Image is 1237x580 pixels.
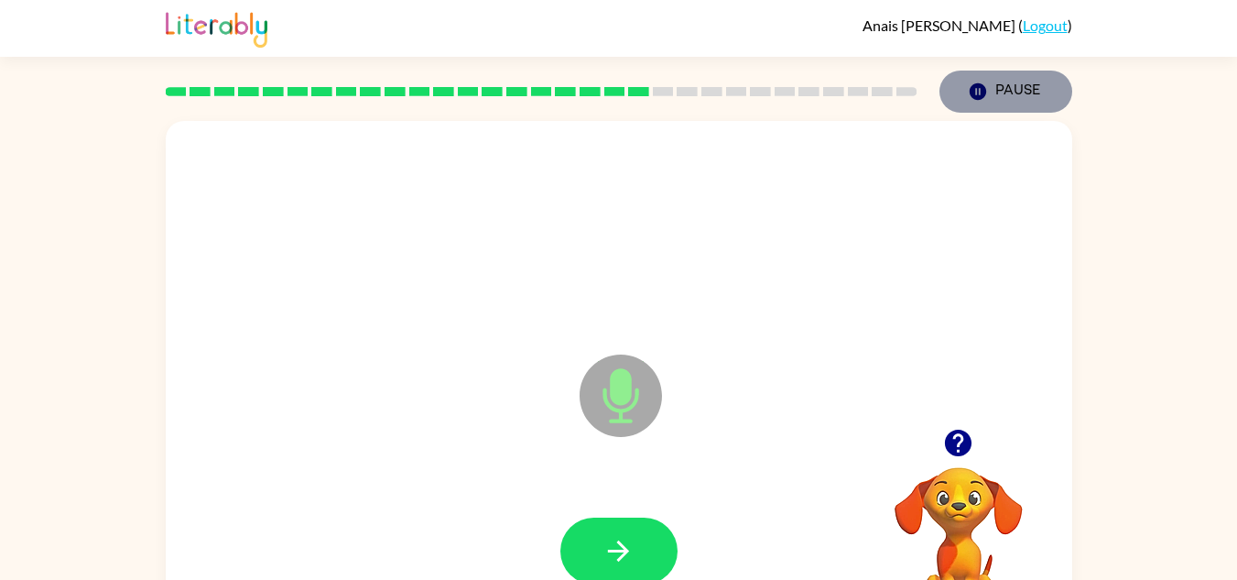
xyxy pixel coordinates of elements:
button: Pause [939,71,1072,113]
div: ( ) [863,16,1072,34]
span: Anais [PERSON_NAME] [863,16,1018,34]
img: Literably [166,7,267,48]
a: Logout [1023,16,1068,34]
